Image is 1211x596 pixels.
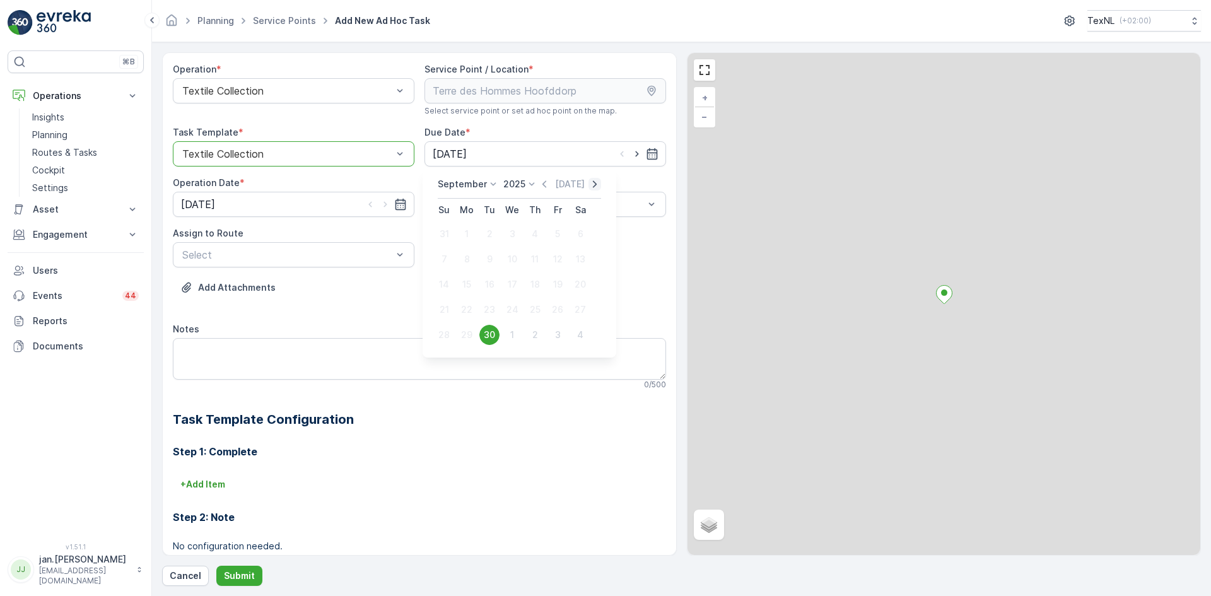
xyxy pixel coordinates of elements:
div: 1 [457,224,477,244]
p: [DATE] [555,178,585,190]
a: View Fullscreen [695,61,714,79]
p: Asset [33,203,119,216]
a: Settings [27,179,144,197]
button: Engagement [8,222,144,247]
label: Operation Date [173,177,240,188]
div: 17 [502,274,522,295]
a: Homepage [165,18,178,29]
div: 6 [570,224,590,244]
div: JJ [11,559,31,580]
p: ( +02:00 ) [1120,16,1151,26]
a: Reports [8,308,144,334]
div: 4 [525,224,545,244]
a: Events44 [8,283,144,308]
p: 2025 [503,178,525,190]
button: +Add Item [173,474,233,494]
div: 9 [479,249,500,269]
p: Select [182,247,392,262]
p: Settings [32,182,68,194]
div: 11 [525,249,545,269]
div: 26 [547,300,568,320]
p: No configuration needed. [173,540,666,552]
a: Zoom Out [695,107,714,126]
label: Operation [173,64,216,74]
div: 10 [502,249,522,269]
th: Monday [455,199,478,221]
h2: Task Template Configuration [173,410,666,429]
p: Cockpit [32,164,65,177]
th: Tuesday [478,199,501,221]
a: Cockpit [27,161,144,179]
th: Sunday [433,199,455,221]
p: [EMAIL_ADDRESS][DOMAIN_NAME] [39,566,130,586]
button: Upload File [173,278,283,298]
button: Operations [8,83,144,108]
a: Routes & Tasks [27,144,144,161]
p: Insights [32,111,64,124]
div: 7 [434,249,454,269]
div: 27 [570,300,590,320]
div: 2 [479,224,500,244]
p: Planning [32,129,67,141]
a: Insights [27,108,144,126]
p: Events [33,289,115,302]
a: Planning [197,15,234,26]
button: Asset [8,197,144,222]
div: 15 [457,274,477,295]
input: dd/mm/yyyy [424,141,666,167]
span: Add New Ad Hoc Task [332,15,433,27]
div: 4 [570,325,590,345]
p: September [438,178,487,190]
button: Submit [216,566,262,586]
label: Task Template [173,127,238,137]
th: Thursday [524,199,546,221]
input: dd/mm/yyyy [173,192,414,217]
div: 30 [479,325,500,345]
div: 25 [525,300,545,320]
div: 21 [434,300,454,320]
div: 3 [502,224,522,244]
button: JJjan.[PERSON_NAME][EMAIL_ADDRESS][DOMAIN_NAME] [8,553,144,586]
div: 23 [479,300,500,320]
button: TexNL(+02:00) [1087,10,1201,32]
h3: Step 2: Note [173,510,666,525]
label: Assign to Route [173,228,243,238]
p: Cancel [170,570,201,582]
th: Wednesday [501,199,524,221]
div: 14 [434,274,454,295]
p: Add Attachments [198,281,276,294]
input: Terre des Hommes Hoofddorp [424,78,666,103]
p: Documents [33,340,139,353]
p: Engagement [33,228,119,241]
a: Planning [27,126,144,144]
p: Routes & Tasks [32,146,97,159]
p: 0 / 500 [644,380,666,390]
div: 8 [457,249,477,269]
th: Friday [546,199,569,221]
span: + [702,92,708,103]
div: 20 [570,274,590,295]
div: 19 [547,274,568,295]
p: Operations [33,90,119,102]
a: Zoom In [695,88,714,107]
a: Users [8,258,144,283]
h3: Step 1: Complete [173,444,666,459]
p: TexNL [1087,15,1114,27]
div: 12 [547,249,568,269]
div: 24 [502,300,522,320]
p: Submit [224,570,255,582]
div: 22 [457,300,477,320]
span: Select service point or set ad hoc point on the map. [424,106,617,116]
div: 29 [457,325,477,345]
button: Cancel [162,566,209,586]
span: − [701,111,708,122]
div: 3 [547,325,568,345]
label: Service Point / Location [424,64,529,74]
p: Users [33,264,139,277]
label: Due Date [424,127,465,137]
div: 18 [525,274,545,295]
th: Saturday [569,199,592,221]
div: 2 [525,325,545,345]
p: ⌘B [122,57,135,67]
img: logo [8,10,33,35]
